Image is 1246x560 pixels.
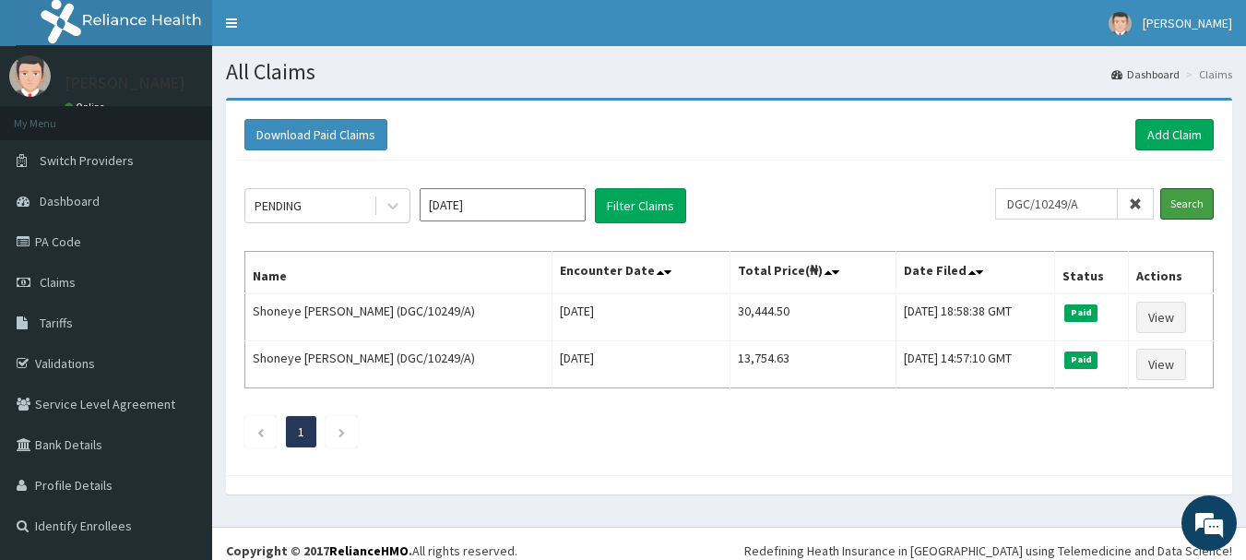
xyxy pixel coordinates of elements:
a: Dashboard [1111,66,1180,82]
strong: Copyright © 2017 . [226,542,412,559]
textarea: Type your message and hit 'Enter' [9,368,351,433]
td: [DATE] [552,341,730,388]
span: Switch Providers [40,152,134,169]
input: Search by HMO ID [995,188,1118,220]
input: Search [1160,188,1214,220]
th: Status [1055,252,1129,294]
a: Page 1 is your current page [298,423,304,440]
a: View [1136,349,1186,380]
button: Filter Claims [595,188,686,223]
p: [PERSON_NAME] [65,75,185,91]
a: Add Claim [1135,119,1214,150]
td: [DATE] [552,293,730,341]
img: User Image [1109,12,1132,35]
td: [DATE] 14:57:10 GMT [896,341,1055,388]
th: Actions [1129,252,1214,294]
span: Paid [1064,351,1098,368]
a: Next page [338,423,346,440]
td: Shoneye [PERSON_NAME] (DGC/10249/A) [245,293,552,341]
span: We're online! [107,164,255,351]
td: [DATE] 18:58:38 GMT [896,293,1055,341]
th: Encounter Date [552,252,730,294]
li: Claims [1181,66,1232,82]
td: 30,444.50 [730,293,896,341]
h1: All Claims [226,60,1232,84]
span: Paid [1064,304,1098,321]
span: Claims [40,274,76,291]
th: Date Filed [896,252,1055,294]
td: Shoneye [PERSON_NAME] (DGC/10249/A) [245,341,552,388]
div: PENDING [255,197,302,215]
button: Download Paid Claims [244,119,387,150]
div: Redefining Heath Insurance in [GEOGRAPHIC_DATA] using Telemedicine and Data Science! [744,542,1232,560]
th: Name [245,252,552,294]
input: Select Month and Year [420,188,586,221]
a: Previous page [256,423,265,440]
img: User Image [9,55,51,97]
span: Tariffs [40,315,73,331]
th: Total Price(₦) [730,252,896,294]
span: [PERSON_NAME] [1143,15,1232,31]
td: 13,754.63 [730,341,896,388]
a: Online [65,101,109,113]
img: d_794563401_company_1708531726252_794563401 [34,92,75,138]
div: Chat with us now [96,103,310,127]
span: Dashboard [40,193,100,209]
a: RelianceHMO [329,542,409,559]
div: Minimize live chat window [303,9,347,54]
a: View [1136,302,1186,333]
